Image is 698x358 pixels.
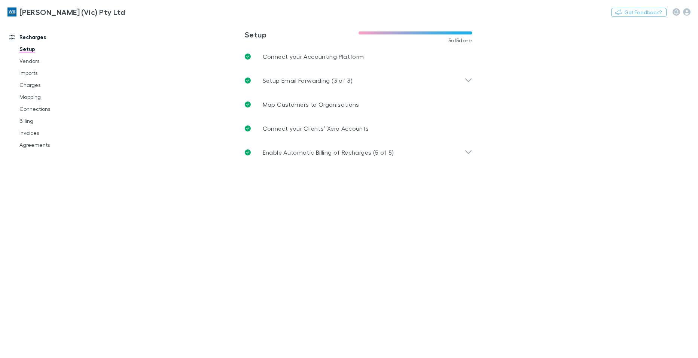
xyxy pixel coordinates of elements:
[673,333,691,351] iframe: Intercom live chat
[12,43,101,55] a: Setup
[239,45,478,69] a: Connect your Accounting Platform
[263,148,394,157] p: Enable Automatic Billing of Recharges (5 of 5)
[12,79,101,91] a: Charges
[263,100,359,109] p: Map Customers to Organisations
[239,92,478,116] a: Map Customers to Organisations
[12,127,101,139] a: Invoices
[19,7,125,16] h3: [PERSON_NAME] (Vic) Pty Ltd
[12,55,101,67] a: Vendors
[239,69,478,92] div: Setup Email Forwarding (3 of 3)
[3,3,129,21] a: [PERSON_NAME] (Vic) Pty Ltd
[611,8,667,17] button: Got Feedback?
[263,124,369,133] p: Connect your Clients’ Xero Accounts
[1,31,101,43] a: Recharges
[12,103,101,115] a: Connections
[239,140,478,164] div: Enable Automatic Billing of Recharges (5 of 5)
[245,30,359,39] h3: Setup
[448,37,472,43] span: 5 of 5 done
[263,76,353,85] p: Setup Email Forwarding (3 of 3)
[12,139,101,151] a: Agreements
[7,7,16,16] img: William Buck (Vic) Pty Ltd's Logo
[12,67,101,79] a: Imports
[12,91,101,103] a: Mapping
[12,115,101,127] a: Billing
[263,52,364,61] p: Connect your Accounting Platform
[239,116,478,140] a: Connect your Clients’ Xero Accounts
